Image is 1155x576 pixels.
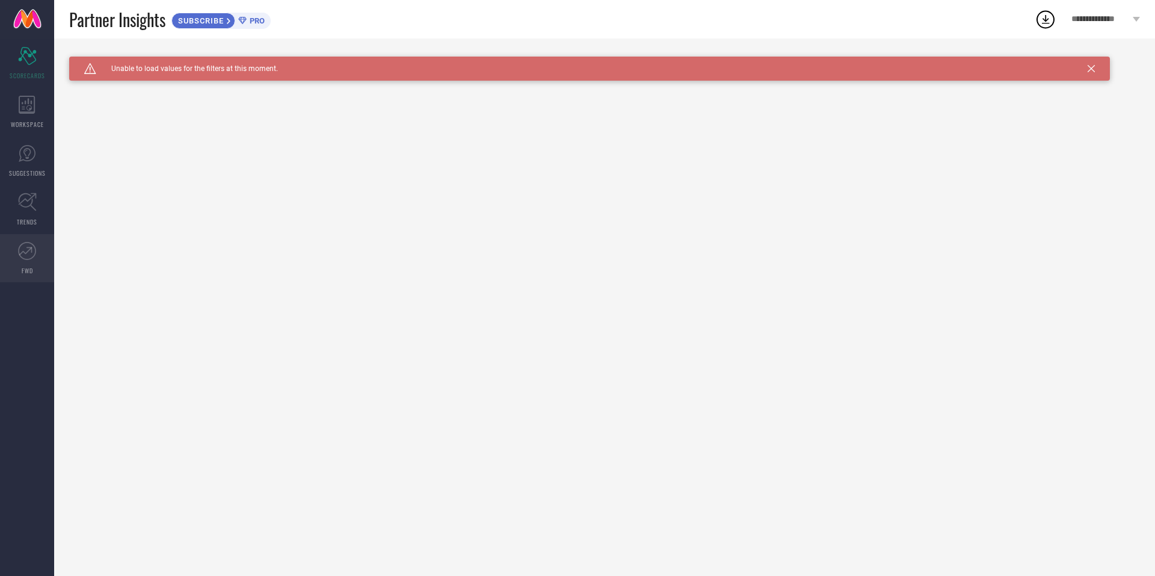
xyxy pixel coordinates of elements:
[1035,8,1056,30] div: Open download list
[247,16,265,25] span: PRO
[69,7,165,32] span: Partner Insights
[96,64,278,73] span: Unable to load values for the filters at this moment.
[171,10,271,29] a: SUBSCRIBEPRO
[9,169,46,178] span: SUGGESTIONS
[22,266,33,275] span: FWD
[10,71,45,80] span: SCORECARDS
[17,217,37,226] span: TRENDS
[11,120,44,129] span: WORKSPACE
[69,57,1140,66] div: Unable to load filters at this moment. Please try later.
[172,16,227,25] span: SUBSCRIBE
